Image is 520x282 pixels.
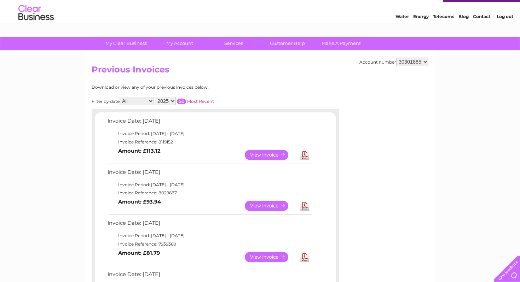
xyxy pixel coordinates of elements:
div: Filter by date [92,97,277,105]
a: View [245,150,297,160]
a: Contact [473,30,490,35]
td: Invoice Date: [DATE] [106,116,313,129]
a: Customer Help [258,37,317,50]
td: Invoice Date: [DATE] [106,218,313,231]
td: Invoice Reference: 8119152 [106,138,313,146]
a: Water [395,30,409,35]
a: Most Recent [187,99,214,104]
td: Invoice Reference: 8029687 [106,189,313,197]
a: Make A Payment [312,37,370,50]
a: Blog [458,30,469,35]
a: Log out [497,30,513,35]
td: Invoice Reference: 7939360 [106,240,313,248]
a: 0333 014 3131 [387,4,435,12]
h2: Previous Invoices [92,65,428,78]
td: Invoice Period: [DATE] - [DATE] [106,181,313,189]
a: Services [204,37,263,50]
b: Amount: £81.79 [118,250,160,256]
div: Clear Business is a trading name of Verastar Limited (registered in [GEOGRAPHIC_DATA] No. 3667643... [93,4,428,34]
a: Download [300,252,309,262]
a: Telecoms [433,30,454,35]
a: My Account [151,37,209,50]
a: Download [300,201,309,211]
a: View [245,252,297,262]
td: Invoice Period: [DATE] - [DATE] [106,231,313,240]
div: Download or view any of your previous invoices below. [92,85,277,90]
div: Account number [359,58,428,66]
td: Invoice Date: [DATE] [106,168,313,181]
a: Download [300,150,309,160]
td: Invoice Period: [DATE] - [DATE] [106,129,313,138]
b: Amount: £93.94 [118,199,161,205]
b: Amount: £113.12 [118,148,161,154]
a: My Clear Business [97,37,155,50]
img: logo.png [18,18,54,40]
a: Energy [413,30,429,35]
a: View [245,201,297,211]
